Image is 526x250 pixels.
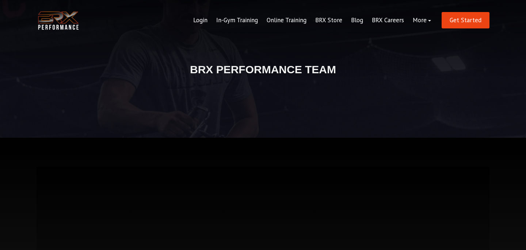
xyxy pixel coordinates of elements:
a: Login [189,12,212,29]
a: Online Training [262,12,311,29]
div: Navigation Menu [189,12,435,29]
a: More [408,12,435,29]
a: BRX Careers [367,12,408,29]
a: Get Started [442,12,489,28]
a: BRX Store [311,12,347,29]
iframe: Chat Widget [489,215,526,250]
img: BRX Transparent Logo-2 [37,9,80,32]
a: In-Gym Training [212,12,262,29]
a: Blog [347,12,367,29]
